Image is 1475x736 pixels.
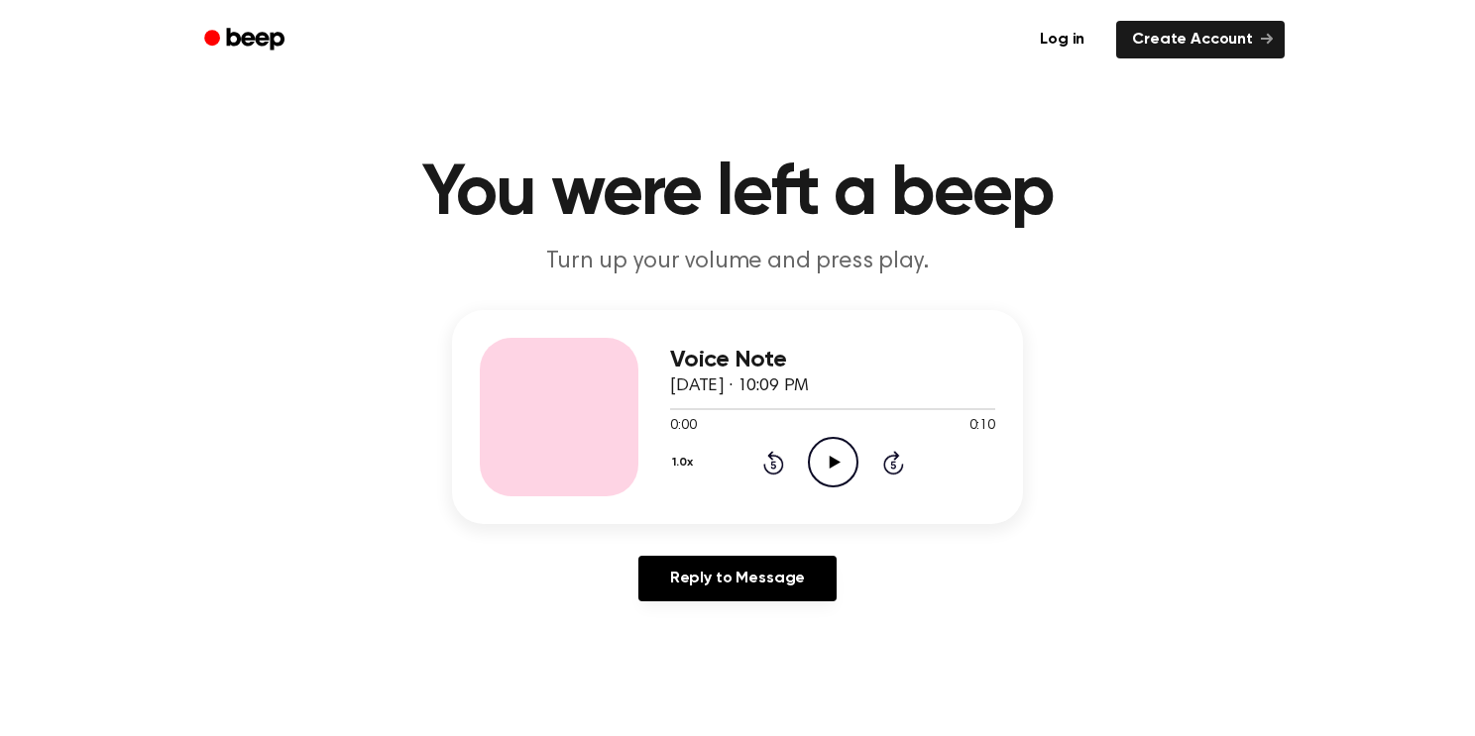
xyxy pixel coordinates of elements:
[670,416,696,437] span: 0:00
[969,416,995,437] span: 0:10
[638,556,837,601] a: Reply to Message
[1116,21,1285,58] a: Create Account
[190,21,302,59] a: Beep
[1020,17,1104,62] a: Log in
[357,246,1118,278] p: Turn up your volume and press play.
[670,446,700,479] button: 1.0x
[670,347,995,373] h3: Voice Note
[230,158,1245,230] h1: You were left a beep
[670,377,809,395] span: [DATE] · 10:09 PM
